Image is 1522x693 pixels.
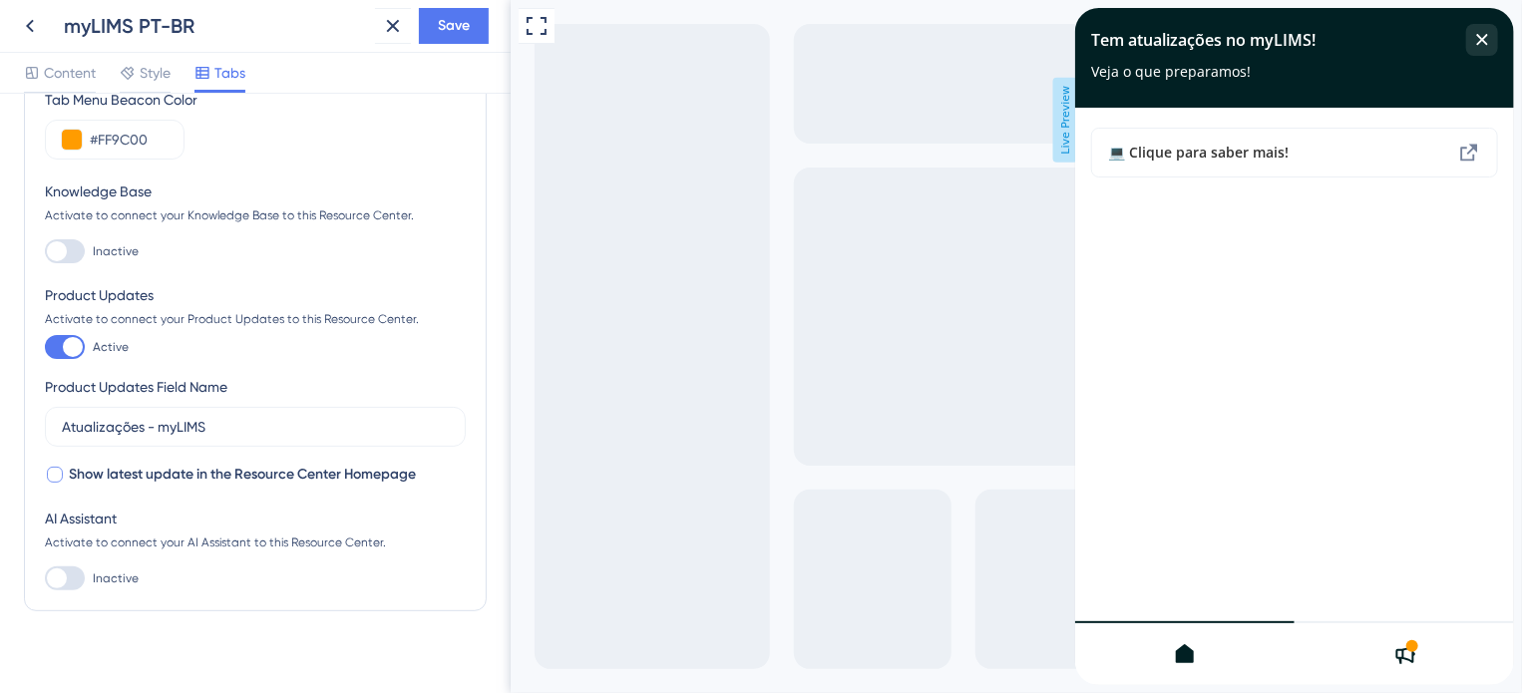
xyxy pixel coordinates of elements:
span: Veja o que preparamos! [16,56,176,72]
span: Inactive [93,243,139,259]
div: close resource center [391,16,423,48]
div: Product Updates Field Name [45,375,227,399]
span: Show latest update in the Resource Center Homepage [69,463,416,487]
div: Clique para saber mais! [33,133,331,157]
input: Product Updates [62,416,449,438]
div: Knowledge Base [45,179,466,203]
span: Tabs [214,61,245,85]
div: Activate to connect your Product Updates to this Resource Center. [45,311,466,327]
div: AI Assistant [45,507,466,530]
span: Active [93,339,129,355]
span: Inactive [93,570,139,586]
button: Save [419,8,489,44]
div: Activate to connect your Knowledge Base to this Resource Center. [45,207,466,223]
span: Live Preview [543,78,568,163]
div: Tab Menu Beacon Color [45,88,466,112]
div: myLIMS PT-BR [64,12,367,40]
span: Style [140,61,171,85]
span: Save [438,14,470,38]
div: Product Updates [45,283,466,307]
span: 💻 Clique para saber mais! [33,133,299,157]
span: Content [44,61,96,85]
span: Tem atualizações no myLIMS! [16,17,240,47]
div: 3 [65,13,81,18]
div: Activate to connect your AI Assistant to this Resource Center. [45,534,466,550]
